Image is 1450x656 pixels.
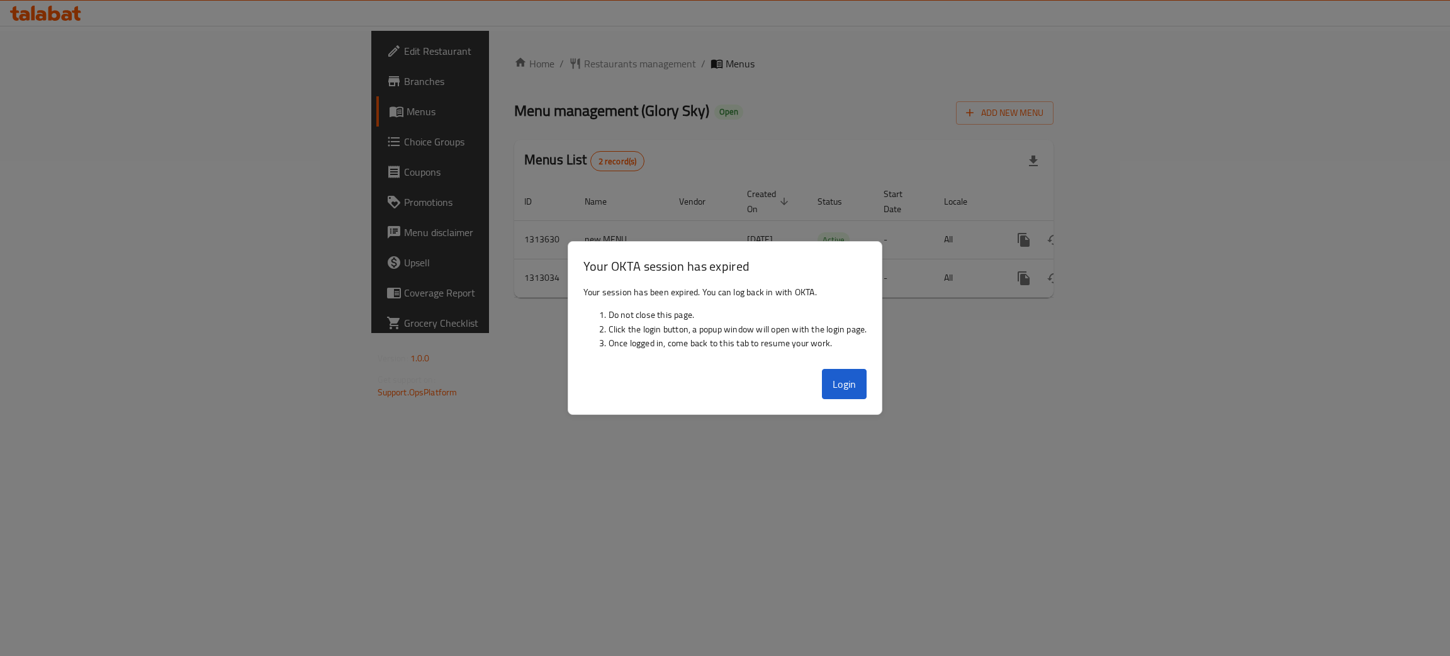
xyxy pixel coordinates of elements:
[609,308,867,322] li: Do not close this page.
[609,322,867,336] li: Click the login button, a popup window will open with the login page.
[822,369,867,399] button: Login
[568,280,882,365] div: Your session has been expired. You can log back in with OKTA.
[609,336,867,350] li: Once logged in, come back to this tab to resume your work.
[583,257,867,275] h3: Your OKTA session has expired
